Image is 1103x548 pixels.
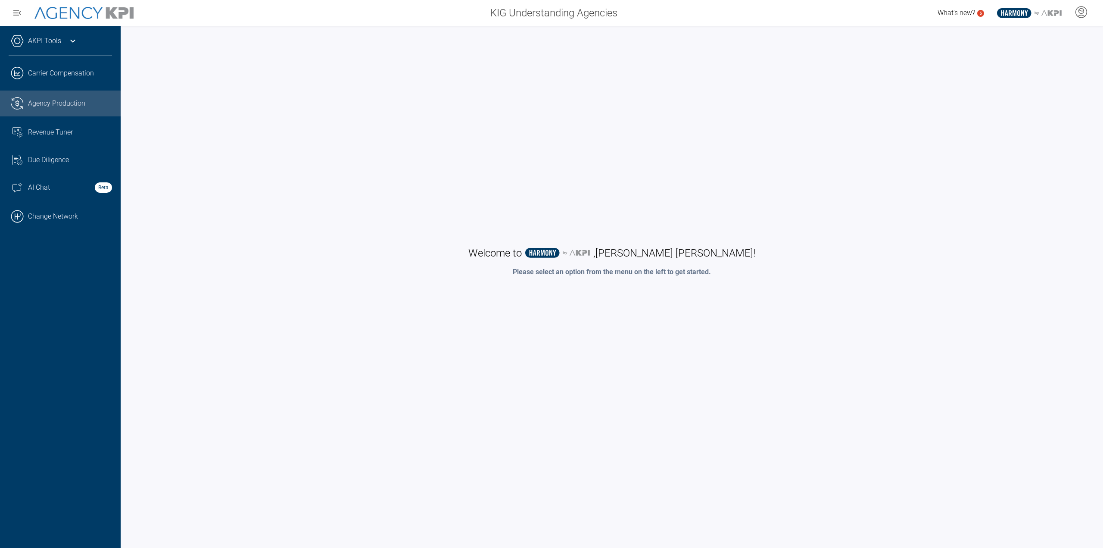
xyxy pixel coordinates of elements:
[513,267,711,277] p: Please select an option from the menu on the left to get started.
[979,11,982,16] text: 5
[95,182,112,193] strong: Beta
[468,246,755,260] h1: Welcome to , [PERSON_NAME] [PERSON_NAME] !
[28,182,50,193] span: AI Chat
[28,98,112,109] div: Agency Production
[28,155,112,165] div: Due Diligence
[938,9,975,17] span: What's new?
[28,127,112,138] div: Revenue Tuner
[490,5,617,21] span: KIG Understanding Agencies
[977,10,984,17] a: 5
[28,36,61,46] a: AKPI Tools
[34,7,134,19] img: AgencyKPI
